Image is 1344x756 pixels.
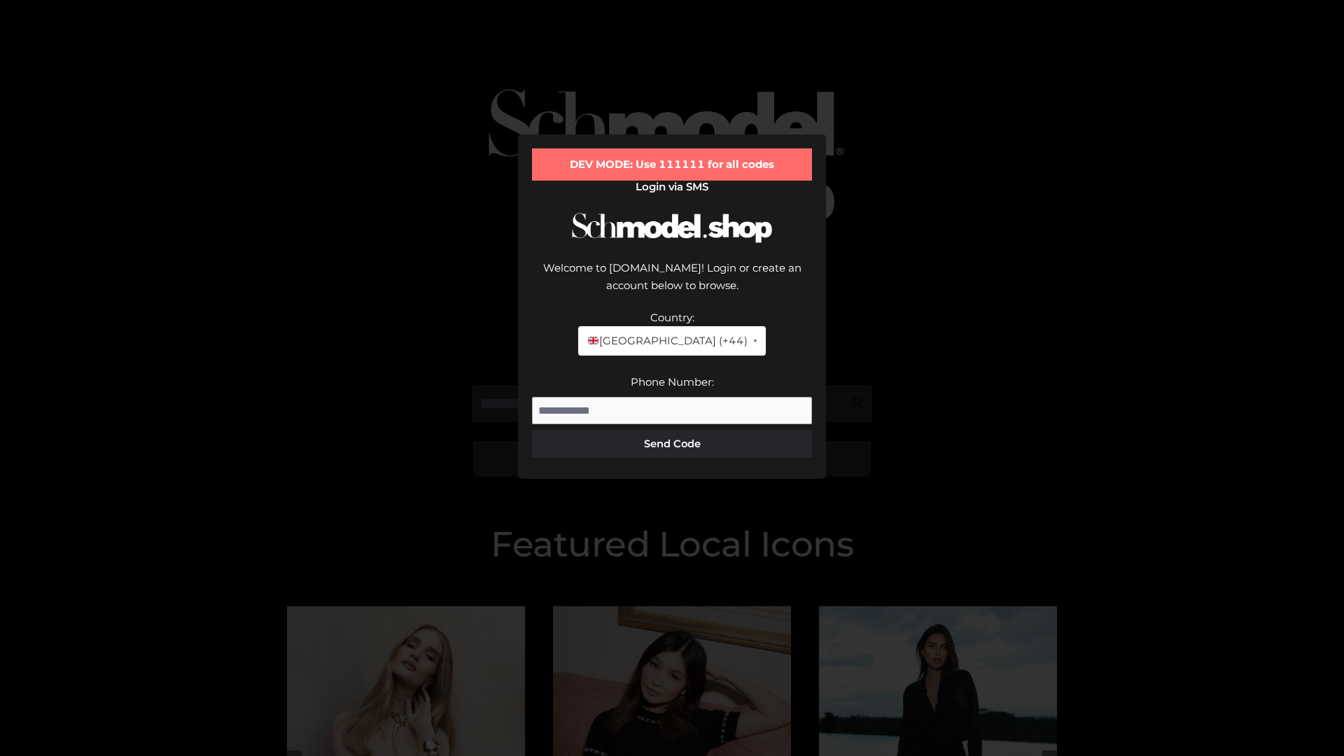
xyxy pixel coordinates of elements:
h2: Login via SMS [532,181,812,193]
label: Country: [650,311,694,324]
img: Schmodel Logo [567,200,777,255]
label: Phone Number: [631,375,714,388]
button: Send Code [532,430,812,458]
span: [GEOGRAPHIC_DATA] (+44) [587,332,747,350]
img: 🇬🇧 [588,335,598,346]
div: Welcome to [DOMAIN_NAME]! Login or create an account below to browse. [532,259,812,309]
div: DEV MODE: Use 111111 for all codes [532,148,812,181]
